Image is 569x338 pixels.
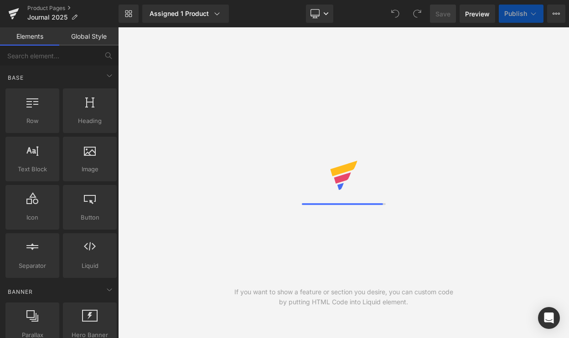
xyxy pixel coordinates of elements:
[119,5,139,23] a: New Library
[27,14,67,21] span: Journal 2025
[465,9,490,19] span: Preview
[499,5,543,23] button: Publish
[460,5,495,23] a: Preview
[27,5,119,12] a: Product Pages
[547,5,565,23] button: More
[8,213,57,222] span: Icon
[8,116,57,126] span: Row
[408,5,426,23] button: Redo
[8,164,57,174] span: Text Block
[538,307,560,329] div: Open Intercom Messenger
[8,261,57,271] span: Separator
[386,5,404,23] button: Undo
[435,9,450,19] span: Save
[59,27,119,46] a: Global Style
[7,287,34,296] span: Banner
[66,164,114,174] span: Image
[66,213,114,222] span: Button
[7,73,25,82] span: Base
[150,9,222,18] div: Assigned 1 Product
[504,10,527,17] span: Publish
[231,287,456,307] div: If you want to show a feature or section you desire, you can custom code by putting HTML Code int...
[66,116,114,126] span: Heading
[66,261,114,271] span: Liquid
